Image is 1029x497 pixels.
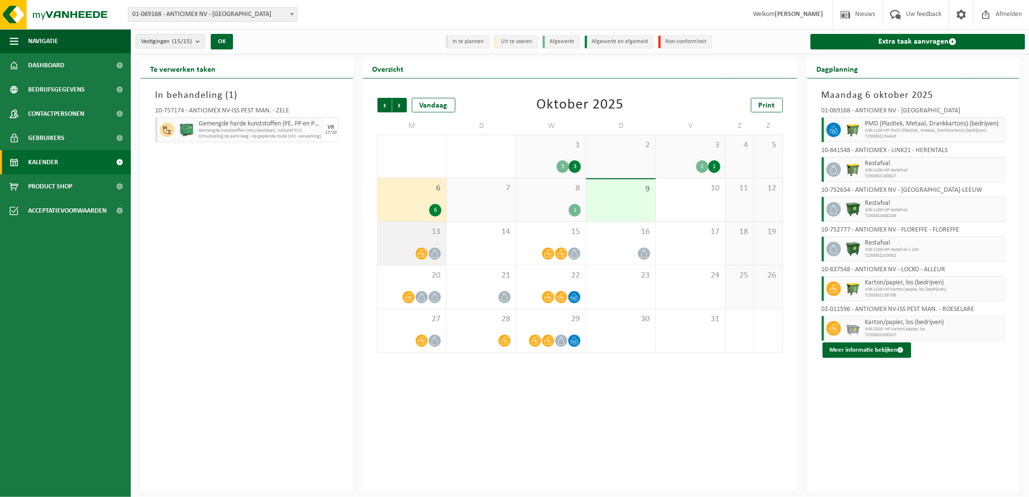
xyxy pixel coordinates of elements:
[591,184,651,195] span: 9
[494,35,538,48] li: Uit te voeren
[28,174,72,199] span: Product Shop
[585,35,654,48] li: Afgewerkt en afgemeld
[128,7,297,22] span: 01-069168 - ANTICIMEX NV - ROESELARE
[591,227,651,237] span: 16
[865,239,1002,247] span: Restafval
[591,270,651,281] span: 23
[726,117,754,135] td: Z
[199,120,322,128] span: Gemengde harde kunststoffen (PE, PP en PVC), recycleerbaar (industrieel)
[865,253,1002,259] span: T250002143652
[731,140,749,151] span: 4
[708,160,720,173] div: 1
[392,98,407,112] span: Volgende
[822,88,1005,103] h3: Maandag 6 oktober 2025
[569,160,581,173] div: 3
[731,227,749,237] span: 18
[179,123,194,137] img: PB-HB-1400-HPE-GN-01
[754,117,783,135] td: Z
[521,314,581,325] span: 29
[521,227,581,237] span: 15
[865,160,1002,168] span: Restafval
[846,321,860,336] img: WB-2500-GAL-GY-04
[521,140,581,151] span: 1
[661,183,720,194] span: 10
[412,98,455,112] div: Vandaag
[199,128,322,134] span: Gemengde kunststoffen (recycleerbaar), inclusief PVC
[658,35,712,48] li: Non-conformiteit
[377,117,447,135] td: M
[865,200,1002,207] span: Restafval
[586,117,656,135] td: D
[661,314,720,325] span: 31
[846,123,860,137] img: WB-1100-HPE-GN-50
[822,108,1005,117] div: 01-069168 - ANTICIMEX NV - [GEOGRAPHIC_DATA]
[759,270,778,281] span: 26
[865,213,1002,219] span: T250002948286
[383,183,442,194] span: 6
[822,147,1005,157] div: 10-841548 - ANTICIMEX - LINK21 - HERENTALS
[429,204,441,217] div: 6
[731,183,749,194] span: 11
[363,59,414,78] h2: Overzicht
[452,314,511,325] span: 28
[751,98,783,112] a: Print
[865,247,1002,253] span: WB-1100-HP restafval + slot
[865,134,1002,140] span: T250002134443
[807,59,868,78] h2: Dagplanning
[775,11,823,18] strong: [PERSON_NAME]
[591,140,651,151] span: 2
[28,126,64,150] span: Gebruikers
[846,281,860,296] img: WB-1100-HPE-GN-50
[383,270,442,281] span: 20
[28,78,85,102] span: Bedrijfsgegevens
[696,160,708,173] div: 1
[536,98,624,112] div: Oktober 2025
[128,8,297,21] span: 01-069168 - ANTICIMEX NV - ROESELARE
[141,34,192,49] span: Vestigingen
[865,173,1002,179] span: T250002160827
[823,342,911,358] button: Meer informatie bekijken
[661,140,720,151] span: 3
[661,270,720,281] span: 24
[452,270,511,281] span: 21
[229,91,234,100] span: 1
[822,266,1005,276] div: 10-837548 - ANTICIMEX NV - LOCKO - ALLEUR
[865,287,1002,293] span: WB-1100-HP karton/papier, los (bedrijven)
[28,102,84,126] span: Contactpersonen
[865,319,1002,326] span: Karton/papier, los (bedrijven)
[846,202,860,217] img: WB-1100-HPE-GN-01
[865,128,1002,134] span: WB-1100-HP PMD (Plastiek, Metaal, Drankkartons) (bedrijven)
[865,332,1002,338] span: T250002209107
[447,117,516,135] td: D
[846,242,860,256] img: WB-1100-HPE-GN-04
[822,227,1005,236] div: 10-752777 - ANTICIMEX NV - FLOREFFE - FLOREFFE
[199,134,322,140] span: Omwisseling op aanvraag - op geplande route (incl. verwerking)
[28,150,58,174] span: Kalender
[155,88,339,103] h3: In behandeling ( )
[327,124,334,130] div: VR
[865,326,1002,332] span: WB-2500 -HP karton/papier, los
[136,34,205,48] button: Vestigingen(15/15)
[661,227,720,237] span: 17
[383,314,442,325] span: 27
[543,35,580,48] li: Afgewerkt
[865,279,1002,287] span: Karton/papier, los (bedrijven)
[865,168,1002,173] span: WB-1100-HP restafval
[846,162,860,177] img: WB-1100-HPE-GN-51
[452,183,511,194] span: 7
[516,117,586,135] td: W
[759,183,778,194] span: 12
[759,102,775,109] span: Print
[865,207,1002,213] span: WB-1100-HP restafval
[557,160,569,173] div: 5
[377,98,392,112] span: Vorige
[325,130,337,135] div: 17/10
[591,314,651,325] span: 30
[822,306,1005,316] div: 02-011596 - ANTICIMEX NV-ISS PEST MAN. - ROESELARE
[822,187,1005,197] div: 10-752634 - ANTICIMEX NV - [GEOGRAPHIC_DATA]-LEEUW
[28,53,64,78] span: Dashboard
[656,117,726,135] td: V
[811,34,1026,49] a: Extra taak aanvragen
[155,108,339,117] div: 10-757174 - ANTICIMEX NV-ISS PEST MAN. - ZELE
[759,140,778,151] span: 5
